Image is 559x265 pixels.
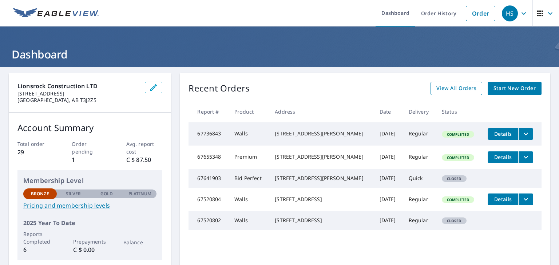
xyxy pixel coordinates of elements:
p: 2025 Year To Date [23,219,156,227]
td: [DATE] [374,211,403,230]
div: [STREET_ADDRESS] [275,196,368,203]
td: Walls [229,122,269,146]
a: Start New Order [488,82,542,95]
p: [GEOGRAPHIC_DATA], AB T3J2Z5 [17,97,139,103]
p: C $ 87.50 [126,155,163,164]
span: Completed [443,197,473,202]
a: Order [466,6,495,21]
p: Recent Orders [189,82,250,95]
p: 6 [23,245,57,254]
button: detailsBtn-67520804 [488,193,518,205]
td: 67520804 [189,188,229,211]
p: Gold [100,191,113,197]
td: Bid Perfect [229,169,269,188]
td: [DATE] [374,188,403,211]
span: Details [492,196,514,203]
p: Account Summary [17,121,162,134]
p: Order pending [72,140,108,155]
th: Status [436,101,482,122]
td: Regular [403,211,436,230]
p: 1 [72,155,108,164]
td: [DATE] [374,146,403,169]
th: Product [229,101,269,122]
p: Lionsrock Construction LTD [17,82,139,90]
p: Total order [17,140,54,148]
span: View All Orders [436,84,476,93]
img: EV Logo [13,8,99,19]
p: Avg. report cost [126,140,163,155]
a: Pricing and membership levels [23,201,156,210]
p: Prepayments [73,238,107,245]
td: Regular [403,188,436,211]
span: Completed [443,155,473,160]
button: filesDropdownBtn-67736843 [518,128,533,140]
button: filesDropdownBtn-67520804 [518,193,533,205]
th: Address [269,101,373,122]
th: Report # [189,101,229,122]
span: Completed [443,132,473,137]
p: Platinum [128,191,151,197]
div: HS [502,5,518,21]
td: [DATE] [374,122,403,146]
td: 67520802 [189,211,229,230]
p: Silver [66,191,81,197]
td: 67655348 [189,146,229,169]
button: detailsBtn-67655348 [488,151,518,163]
p: Balance [123,238,157,246]
td: Quick [403,169,436,188]
p: C $ 0.00 [73,245,107,254]
a: View All Orders [431,82,482,95]
td: Premium [229,146,269,169]
span: Details [492,130,514,137]
td: Walls [229,188,269,211]
div: [STREET_ADDRESS][PERSON_NAME] [275,175,368,182]
p: [STREET_ADDRESS] [17,90,139,97]
span: Closed [443,218,466,223]
td: 67641903 [189,169,229,188]
span: Details [492,154,514,160]
td: [DATE] [374,169,403,188]
th: Delivery [403,101,436,122]
span: Closed [443,176,466,181]
p: Membership Level [23,176,156,185]
p: 29 [17,148,54,156]
div: [STREET_ADDRESS] [275,217,368,224]
h1: Dashboard [9,47,550,62]
td: 67736843 [189,122,229,146]
td: Regular [403,122,436,146]
button: filesDropdownBtn-67655348 [518,151,533,163]
div: [STREET_ADDRESS][PERSON_NAME] [275,130,368,137]
button: detailsBtn-67736843 [488,128,518,140]
td: Regular [403,146,436,169]
th: Date [374,101,403,122]
span: Start New Order [493,84,536,93]
p: Reports Completed [23,230,57,245]
div: [STREET_ADDRESS][PERSON_NAME] [275,153,368,160]
p: Bronze [31,191,49,197]
td: Walls [229,211,269,230]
